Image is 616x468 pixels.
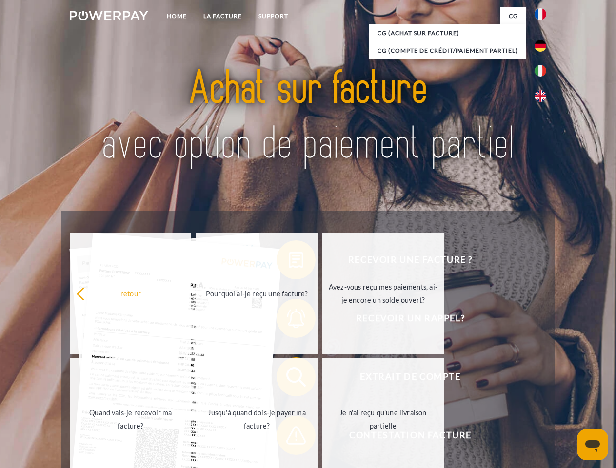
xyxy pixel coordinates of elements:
[93,47,523,187] img: title-powerpay_fr.svg
[202,406,312,432] div: Jusqu'à quand dois-je payer ma facture?
[535,8,546,20] img: fr
[369,24,526,42] a: CG (achat sur facture)
[500,7,526,25] a: CG
[535,65,546,77] img: it
[369,42,526,59] a: CG (Compte de crédit/paiement partiel)
[76,287,186,300] div: retour
[250,7,297,25] a: Support
[535,90,546,102] img: en
[202,287,312,300] div: Pourquoi ai-je reçu une facture?
[322,233,444,354] a: Avez-vous reçu mes paiements, ai-je encore un solde ouvert?
[328,280,438,307] div: Avez-vous reçu mes paiements, ai-je encore un solde ouvert?
[535,40,546,52] img: de
[577,429,608,460] iframe: Bouton de lancement de la fenêtre de messagerie
[159,7,195,25] a: Home
[195,7,250,25] a: LA FACTURE
[328,406,438,432] div: Je n'ai reçu qu'une livraison partielle
[70,11,148,20] img: logo-powerpay-white.svg
[76,406,186,432] div: Quand vais-je recevoir ma facture?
